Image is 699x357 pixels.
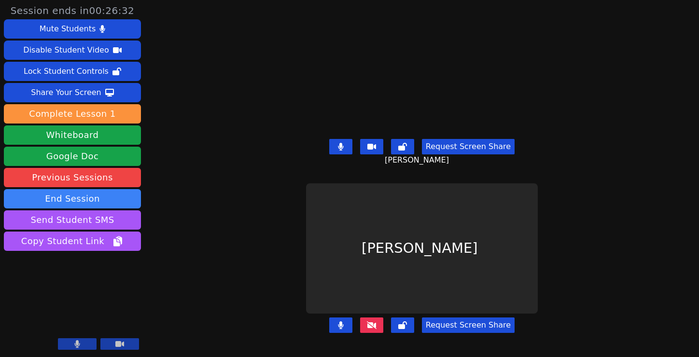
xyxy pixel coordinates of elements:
[4,232,141,251] button: Copy Student Link
[4,210,141,230] button: Send Student SMS
[4,125,141,145] button: Whiteboard
[89,5,135,16] time: 00:26:32
[4,189,141,208] button: End Session
[4,147,141,166] a: Google Doc
[4,83,141,102] button: Share Your Screen
[24,64,109,79] div: Lock Student Controls
[422,317,515,333] button: Request Screen Share
[4,41,141,60] button: Disable Student Video
[23,42,109,58] div: Disable Student Video
[306,183,538,314] div: [PERSON_NAME]
[4,62,141,81] button: Lock Student Controls
[40,21,96,37] div: Mute Students
[31,85,101,100] div: Share Your Screen
[21,234,124,248] span: Copy Student Link
[385,154,451,166] span: [PERSON_NAME]
[4,168,141,187] a: Previous Sessions
[4,104,141,124] button: Complete Lesson 1
[422,139,515,154] button: Request Screen Share
[11,4,135,17] span: Session ends in
[4,19,141,39] button: Mute Students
